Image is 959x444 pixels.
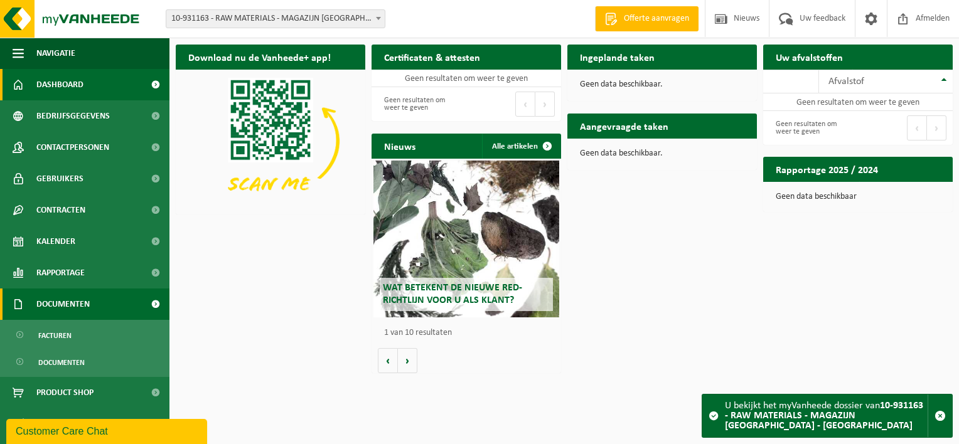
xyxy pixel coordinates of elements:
[373,161,559,317] a: Wat betekent de nieuwe RED-richtlijn voor u als klant?
[384,329,555,337] p: 1 van 10 resultaten
[36,257,85,288] span: Rapportage
[36,163,83,194] span: Gebruikers
[535,92,555,117] button: Next
[482,134,560,159] a: Alle artikelen
[372,45,493,69] h2: Certificaten & attesten
[36,226,75,257] span: Kalender
[725,394,928,437] div: U bekijkt het myVanheede dossier van
[383,283,522,305] span: Wat betekent de nieuwe RED-richtlijn voor u als klant?
[176,45,343,69] h2: Download nu de Vanheede+ app!
[36,408,138,440] span: Acceptatievoorwaarden
[763,93,953,111] td: Geen resultaten om weer te geven
[580,80,744,89] p: Geen data beschikbaar.
[776,193,940,201] p: Geen data beschikbaar
[859,181,951,206] a: Bekijk rapportage
[36,38,75,69] span: Navigatie
[3,323,166,347] a: Facturen
[36,288,90,320] span: Documenten
[176,70,365,212] img: Download de VHEPlus App
[725,401,923,431] strong: 10-931163 - RAW MATERIALS - MAGAZIJN [GEOGRAPHIC_DATA] - [GEOGRAPHIC_DATA]
[580,149,744,158] p: Geen data beschikbaar.
[36,377,94,408] span: Product Shop
[595,6,699,31] a: Offerte aanvragen
[828,77,864,87] span: Afvalstof
[36,100,110,132] span: Bedrijfsgegevens
[36,194,85,226] span: Contracten
[36,69,83,100] span: Dashboard
[763,157,891,181] h2: Rapportage 2025 / 2024
[36,132,109,163] span: Contactpersonen
[372,134,428,158] h2: Nieuws
[907,115,927,140] button: Previous
[567,45,667,69] h2: Ingeplande taken
[567,114,681,138] h2: Aangevraagde taken
[621,13,692,25] span: Offerte aanvragen
[398,348,417,373] button: Volgende
[378,90,460,118] div: Geen resultaten om weer te geven
[38,351,85,374] span: Documenten
[372,70,561,87] td: Geen resultaten om weer te geven
[378,348,398,373] button: Vorige
[166,9,385,28] span: 10-931163 - RAW MATERIALS - MAGAZIJN ANTWERPEN - ANTWERPEN
[166,10,385,28] span: 10-931163 - RAW MATERIALS - MAGAZIJN ANTWERPEN - ANTWERPEN
[3,350,166,374] a: Documenten
[763,45,855,69] h2: Uw afvalstoffen
[927,115,946,140] button: Next
[769,114,852,142] div: Geen resultaten om weer te geven
[515,92,535,117] button: Previous
[38,324,72,347] span: Facturen
[6,416,210,444] iframe: chat widget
